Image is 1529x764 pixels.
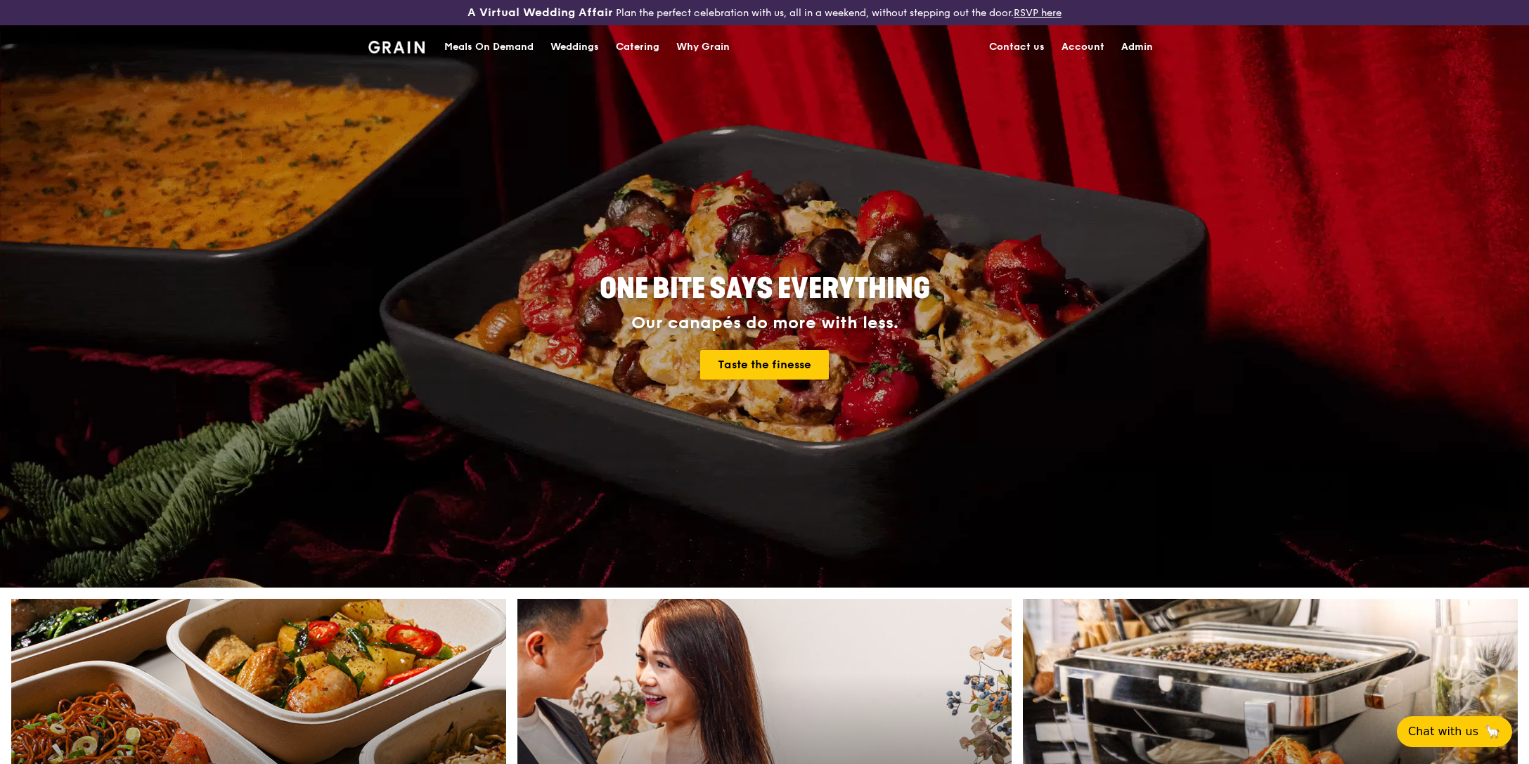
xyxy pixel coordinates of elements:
div: Weddings [550,26,599,68]
a: Contact us [981,26,1053,68]
div: Why Grain [676,26,730,68]
span: ONE BITE SAYS EVERYTHING [600,272,930,306]
span: Chat with us [1408,723,1478,740]
a: Account [1053,26,1113,68]
div: Our canapés do more with less. [512,313,1018,333]
h3: A Virtual Wedding Affair [467,6,613,20]
div: Catering [616,26,659,68]
div: Meals On Demand [444,26,534,68]
a: Taste the finesse [700,350,829,380]
a: Weddings [542,26,607,68]
a: Why Grain [668,26,738,68]
a: RSVP here [1014,7,1062,19]
div: Plan the perfect celebration with us, all in a weekend, without stepping out the door. [360,6,1170,20]
button: Chat with us🦙 [1397,716,1512,747]
a: Catering [607,26,668,68]
span: 🦙 [1484,723,1501,740]
a: Admin [1113,26,1161,68]
a: GrainGrain [368,25,425,67]
img: Grain [368,41,425,53]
